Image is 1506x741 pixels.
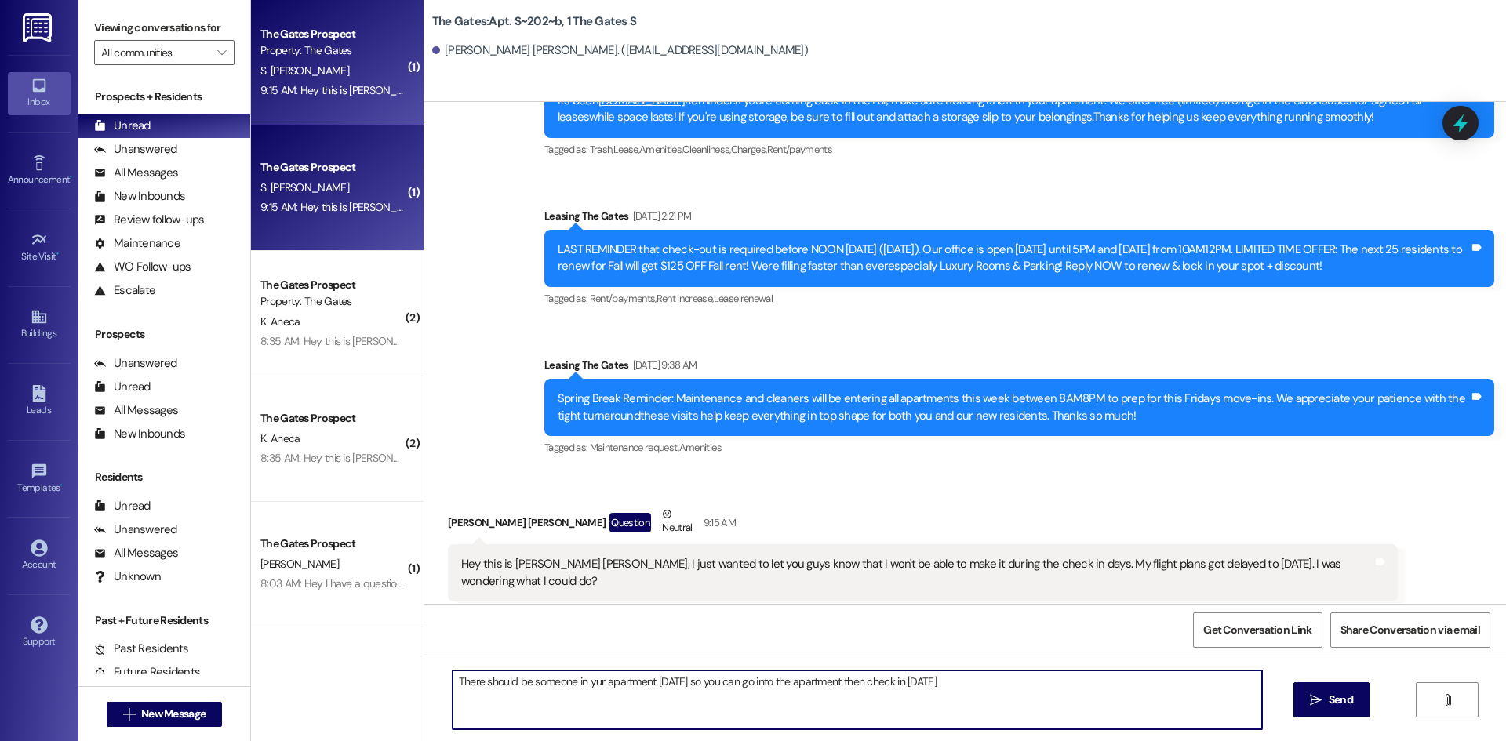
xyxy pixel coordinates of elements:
span: • [60,480,63,491]
div: Tagged as: [448,601,1398,624]
i:  [217,46,226,59]
div: 9:15 AM [700,514,736,531]
div: Prospects [78,326,250,343]
img: ResiDesk Logo [23,13,55,42]
button: New Message [107,702,223,727]
div: Leasing The Gates [544,208,1494,230]
div: Unknown [94,568,161,585]
a: Support [8,612,71,654]
textarea: There should be someone in yur apartment [DATE] so you can go into the apartment then check in [D... [453,670,1262,729]
div: Property: The Gates [260,42,406,59]
div: Residents [78,469,250,485]
div: [PERSON_NAME] [PERSON_NAME] [448,506,1398,544]
div: The Gates Prospect [260,159,406,176]
span: Maintenance request , [590,441,679,454]
div: LAST REMINDER that check-out is required before NOON [DATE] ([DATE]). Our office is open [DATE] u... [558,242,1469,275]
div: Tagged as: [544,436,1494,459]
div: Leasing The Gates [544,357,1494,379]
label: Viewing conversations for [94,16,235,40]
a: Inbox [8,72,71,114]
span: Rent/payments [767,143,833,156]
span: Send [1329,692,1353,708]
div: WO Follow-ups [94,259,191,275]
span: Share Conversation via email [1340,622,1480,638]
div: 8:35 AM: Hey this is [PERSON_NAME] I just wanted to let you guys know that I will be coming [DATE... [260,451,1040,465]
button: Share Conversation via email [1330,612,1490,648]
a: Account [8,535,71,577]
span: New Message [141,706,206,722]
a: [DOMAIN_NAME] [598,93,685,108]
div: All Messages [94,545,178,561]
span: S. [PERSON_NAME] [260,64,349,78]
span: Rent/payments , [590,292,657,305]
div: The Gates Prospect [260,410,406,427]
div: Hey this is [PERSON_NAME] [PERSON_NAME], I just wanted to let you guys know that I won't be able ... [461,556,1373,590]
b: The Gates: Apt. S~202~b, 1 The Gates S [432,13,636,30]
div: Question [609,513,651,532]
a: Site Visit • [8,227,71,269]
span: [PERSON_NAME] [260,557,339,571]
span: Trash , [590,143,613,156]
i:  [123,708,135,721]
i:  [1442,694,1453,706]
div: Maintenance [94,235,180,252]
div: The Gates Prospect [260,26,406,42]
span: Charges , [731,143,767,156]
div: 9:15 AM: Hey this is [PERSON_NAME] [PERSON_NAME], I just wanted to let you guys know that I won't... [260,83,1243,97]
span: S. [PERSON_NAME] [260,180,349,194]
div: Tagged as: [544,138,1494,161]
div: Unread [94,498,151,514]
div: [DATE] 2:21 PM [629,208,692,224]
div: The Gates Prospect [260,536,406,552]
span: Get Conversation Link [1203,622,1311,638]
div: New Inbounds [94,188,185,205]
div: Tagged as: [544,287,1494,310]
span: Cleanliness , [682,143,730,156]
span: K. Aneca [260,431,300,445]
span: K. Aneca [260,314,300,329]
div: Unread [94,379,151,395]
div: [DATE] 9:38 AM [629,357,697,373]
div: Prospects + Residents [78,89,250,105]
div: 8:03 AM: Hey I have a question! So I'm living in 306 right now and my roommate texted you guys [D... [260,576,1034,590]
span: • [70,172,72,183]
button: Get Conversation Link [1193,612,1322,648]
div: Past Residents [94,641,189,657]
div: Unread [94,118,151,134]
span: Amenities [679,441,722,454]
div: Escalate [94,282,155,299]
div: Unanswered [94,141,177,158]
span: • [56,249,59,260]
a: Buildings [8,303,71,346]
div: The Gates Prospect [260,277,406,293]
div: Review follow-ups [94,212,204,228]
div: 9:15 AM: Hey this is [PERSON_NAME] [PERSON_NAME], I just wanted to let you guys know that I won't... [260,200,1243,214]
span: Amenities , [639,143,683,156]
a: Templates • [8,458,71,500]
input: All communities [101,40,209,65]
div: Spring Break Reminder: Maintenance and cleaners will be entering all apartments this week between... [558,390,1469,424]
div: Unanswered [94,355,177,372]
button: Send [1293,682,1370,717]
div: Unanswered [94,521,177,538]
div: Neutral [659,506,695,539]
div: All Messages [94,402,178,419]
div: 8:35 AM: Hey this is [PERSON_NAME] I just wanted to let you guys know that I will be coming [DATE... [260,334,1040,348]
span: Rent increase , [657,292,714,305]
i:  [1310,694,1322,706]
a: Leads [8,380,71,423]
div: Past + Future Residents [78,612,250,629]
span: Lease , [613,143,639,156]
span: Lease renewal [714,292,773,305]
div: Property: The Gates [260,293,406,310]
div: [PERSON_NAME] [PERSON_NAME]. ([EMAIL_ADDRESS][DOMAIN_NAME]) [432,42,808,59]
div: New Inbounds [94,426,185,442]
div: All Messages [94,165,178,181]
div: Future Residents [94,664,200,681]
